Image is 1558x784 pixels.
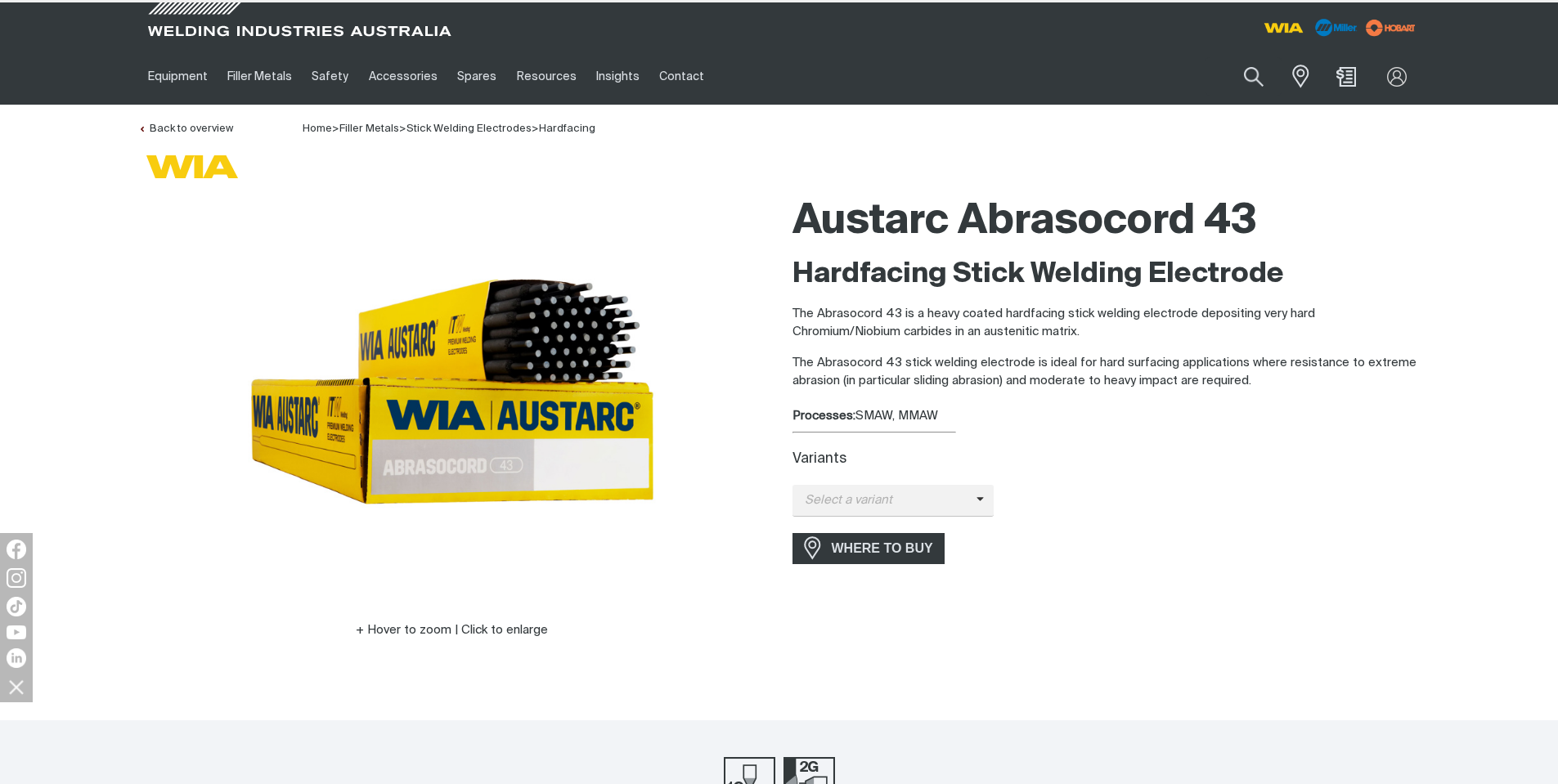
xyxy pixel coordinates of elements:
a: Back to overview [138,123,233,134]
a: Home [303,122,332,134]
a: Resources [506,48,586,105]
a: Insights [586,48,649,105]
input: Product name or item number... [1206,57,1282,96]
a: Filler Metals [218,48,302,105]
h1: Austarc Abrasocord 43 [792,195,1421,249]
a: Safety [302,48,358,105]
span: Select a variant [792,491,977,510]
a: Filler Metals [339,123,399,134]
img: Instagram [7,568,26,588]
a: Spares [447,48,506,105]
strong: Processes: [792,410,855,422]
img: TikTok [7,597,26,616]
a: Equipment [138,48,218,105]
a: Hardfacing [539,123,595,134]
span: > [532,123,539,134]
img: Austarc Abrasocord 43 [248,187,657,596]
img: miller [1361,16,1421,40]
button: Search products [1226,57,1282,96]
img: LinkedIn [7,648,26,668]
span: Home [303,123,332,134]
a: Accessories [359,48,447,105]
a: Shopping cart (0 product(s)) [1333,67,1359,87]
p: The Abrasocord 43 is a heavy coated hardfacing stick welding electrode depositing very hard Chrom... [792,305,1421,342]
span: WHERE TO BUY [821,535,944,562]
img: Facebook [7,540,26,559]
a: Contact [649,48,714,105]
span: > [332,123,339,134]
h2: Hardfacing Stick Welding Electrode [792,257,1421,293]
div: SMAW, MMAW [792,407,1421,426]
button: Hover to zoom | Click to enlarge [346,620,558,640]
img: YouTube [7,625,26,639]
p: The Abrasocord 43 stick welding electrode is ideal for hard surfacing applications where resistan... [792,354,1421,391]
a: WHERE TO BUY [792,533,945,563]
label: Variants [792,452,846,466]
img: hide socials [2,673,30,701]
a: Stick Welding Electrodes [406,123,532,134]
nav: Main [138,48,1100,105]
span: > [399,123,406,134]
